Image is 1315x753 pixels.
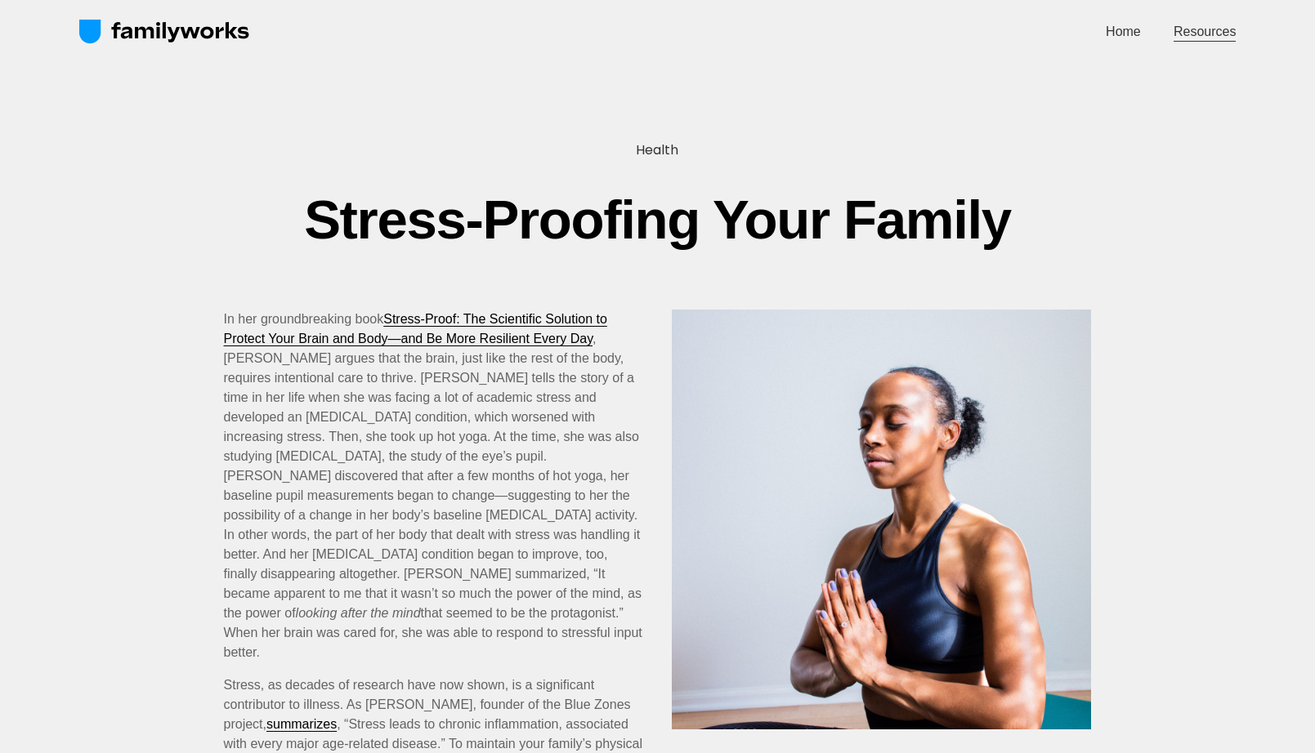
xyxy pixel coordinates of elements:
h1: Stress-Proofing Your Family [224,184,1092,255]
img: FamilyWorks [79,19,250,45]
a: summarizes [266,717,337,731]
a: Home [1106,20,1141,42]
a: Stress-Proof: The Scientific Solution to Protect Your Brain and Body—and Be More Resilient Every Day [224,312,607,345]
a: Resources [1174,20,1236,42]
em: looking after the mind [296,606,421,620]
a: Health [636,140,678,159]
p: In her groundbreaking book , [PERSON_NAME] argues that the brain, just like the rest of the body,... [224,310,1092,662]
